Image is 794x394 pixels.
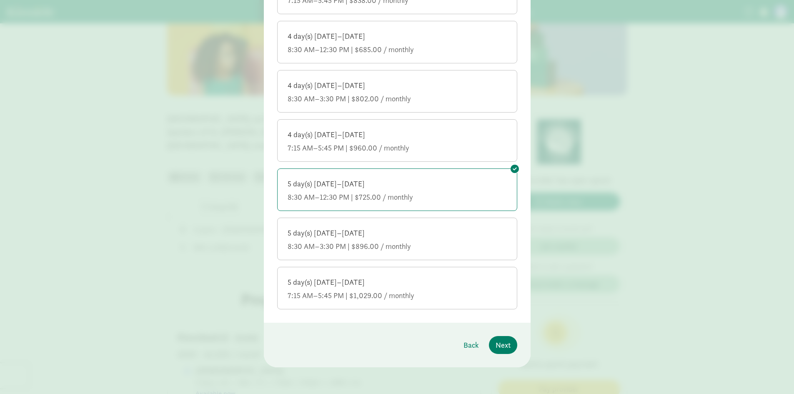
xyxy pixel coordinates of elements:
div: 4 day(s) [DATE]–[DATE] [288,130,507,140]
div: 8:30 AM–12:30 PM | $685.00 / monthly [288,45,507,55]
button: Next [489,336,517,354]
button: Back [457,336,486,354]
div: 7:15 AM–5:45 PM | $1,029.00 / monthly [288,291,507,301]
span: Next [496,339,511,351]
div: 8:30 AM–12:30 PM | $725.00 / monthly [288,192,507,202]
div: 8:30 AM–3:30 PM | $802.00 / monthly [288,94,507,104]
div: 8:30 AM–3:30 PM | $896.00 / monthly [288,241,507,251]
div: 7:15 AM–5:45 PM | $960.00 / monthly [288,143,507,153]
div: 5 day(s) [DATE]–[DATE] [288,277,507,287]
div: 4 day(s) [DATE]–[DATE] [288,31,507,41]
div: 5 day(s) [DATE]–[DATE] [288,228,507,238]
div: 4 day(s) [DATE]–[DATE] [288,80,507,90]
span: Back [463,339,479,351]
div: 5 day(s) [DATE]–[DATE] [288,179,507,189]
